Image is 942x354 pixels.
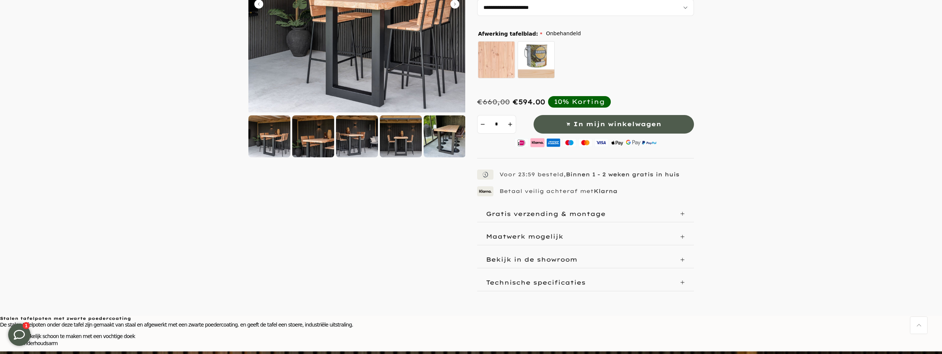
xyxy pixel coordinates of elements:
strong: Binnen 1 - 2 weken gratis in huis [566,171,679,178]
img: Douglas bartafel met stalen U-poten zwart [380,115,422,157]
span: Onderhoudsarm [20,340,58,346]
input: Quantity [488,115,505,134]
img: Douglas bartafel met stalen U-poten zwart gepoedercoat [424,115,466,157]
strong: Klarna [594,188,617,194]
iframe: toggle-frame [1,316,38,353]
button: decrement [477,115,488,134]
img: Douglas bartafel met stalen U-poten zwart [248,115,290,157]
a: Terug naar boven [910,317,927,334]
p: Betaal veilig achteraf met [499,188,617,194]
img: Douglas bartafel met stalen U-poten zwart [336,115,378,157]
button: increment [505,115,516,134]
p: Technische specificaties [486,279,586,286]
span: Onbehandeld [546,29,581,38]
button: In mijn winkelwagen [534,115,694,134]
span: In mijn winkelwagen [573,119,661,130]
span: €594.00 [513,98,545,106]
img: Douglas bartafel met stalen U-poten zwart [292,115,334,157]
span: Makkelijk schoon te maken met een vochtige doek [20,333,135,339]
div: €660,00 [477,98,510,106]
span: Afwerking tafelblad: [478,31,542,36]
p: Bekijk in de showroom [486,256,577,263]
p: Gratis verzending & montage [486,210,606,217]
div: 10% Korting [554,98,605,106]
p: Maatwerk mogelijk [486,233,563,240]
p: Voor 23:59 besteld, [499,171,679,178]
